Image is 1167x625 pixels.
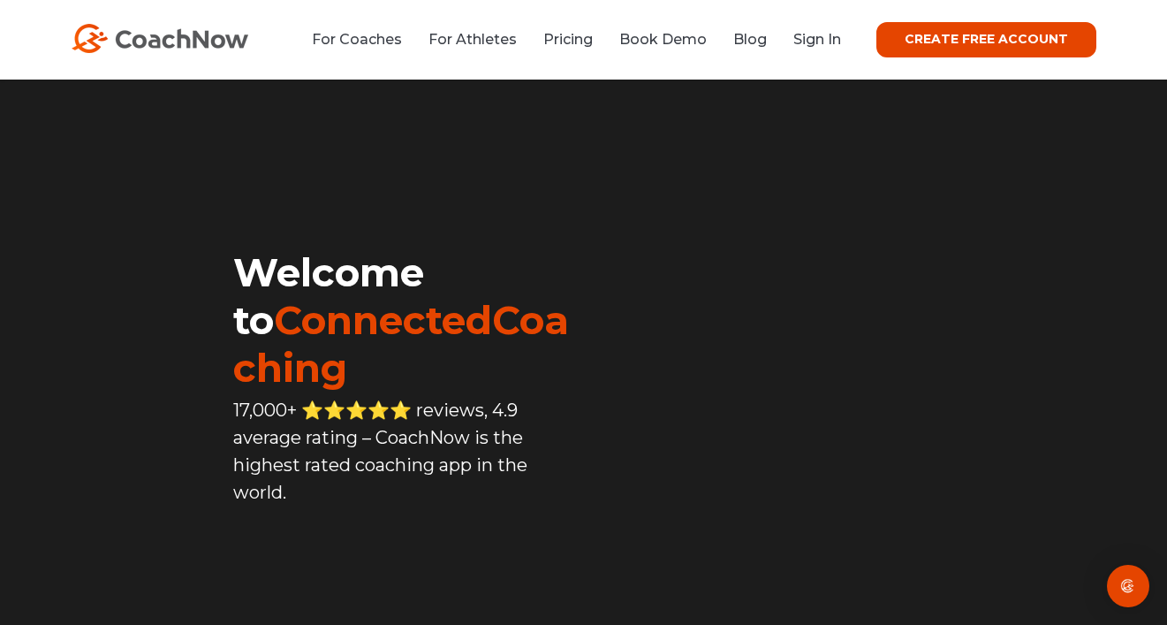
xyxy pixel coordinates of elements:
a: Book Demo [619,31,707,48]
div: Open Intercom Messenger [1107,565,1149,607]
span: ConnectedCoaching [233,296,569,392]
span: 17,000+ ⭐️⭐️⭐️⭐️⭐️ reviews, 4.9 average rating – CoachNow is the highest rated coaching app in th... [233,400,527,503]
a: Blog [733,31,767,48]
img: CoachNow Logo [72,24,248,53]
a: For Coaches [312,31,402,48]
a: CREATE FREE ACCOUNT [876,22,1096,57]
h1: Welcome to [233,248,583,392]
a: Sign In [793,31,841,48]
iframe: Embedded CTA [233,545,583,598]
a: Pricing [543,31,593,48]
a: For Athletes [428,31,517,48]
